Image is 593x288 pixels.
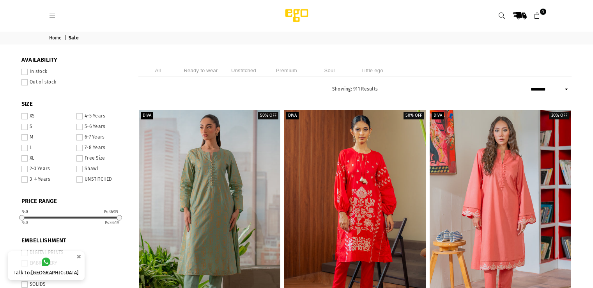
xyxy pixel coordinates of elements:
label: XL [21,155,72,162]
li: Premium [267,64,306,77]
a: Talk to [GEOGRAPHIC_DATA] [8,251,85,280]
span: SIZE [21,100,127,108]
label: 3-4 Years [21,176,72,183]
label: 30% off [549,112,569,119]
label: Free Size [76,155,127,162]
a: Search [495,9,509,23]
li: Ready to wear [181,64,220,77]
label: M [21,134,72,140]
label: Diva [141,112,153,119]
span: | [64,35,67,41]
label: 6-7 Years [76,134,127,140]
label: DIGITAL PRINTS [21,250,127,256]
li: Soul [310,64,349,77]
div: ₨36519 [104,210,118,214]
img: Ego [264,8,330,23]
label: In stock [21,69,127,75]
span: PRICE RANGE [21,197,127,205]
label: 50% off [404,112,424,119]
label: 4-5 Years [76,113,127,119]
a: Home [49,35,63,41]
span: Sale [69,35,80,41]
label: UNSTITCHED [76,176,127,183]
label: 7-8 Years [76,145,127,151]
a: 0 [530,9,544,23]
label: Out of stock [21,79,127,85]
span: Availability [21,56,127,64]
label: 2-3 Years [21,166,72,172]
span: Showing: 911 Results [332,86,378,92]
label: Diva [286,112,299,119]
div: ₨0 [21,210,28,214]
label: L [21,145,72,151]
li: All [138,64,177,77]
ins: 36519 [105,220,119,225]
label: S [21,124,72,130]
label: Diva [432,112,444,119]
label: XS [21,113,72,119]
li: Little ego [353,64,392,77]
a: Menu [46,12,60,18]
label: 50% off [258,112,278,119]
label: SOLIDS [21,281,127,288]
nav: breadcrumbs [43,32,550,44]
ins: 0 [21,220,28,225]
span: EMBELLISHMENT [21,237,127,245]
li: Unstitched [224,64,263,77]
span: 0 [540,9,546,15]
button: × [74,250,83,263]
label: 5-6 Years [76,124,127,130]
label: Shawl [76,166,127,172]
